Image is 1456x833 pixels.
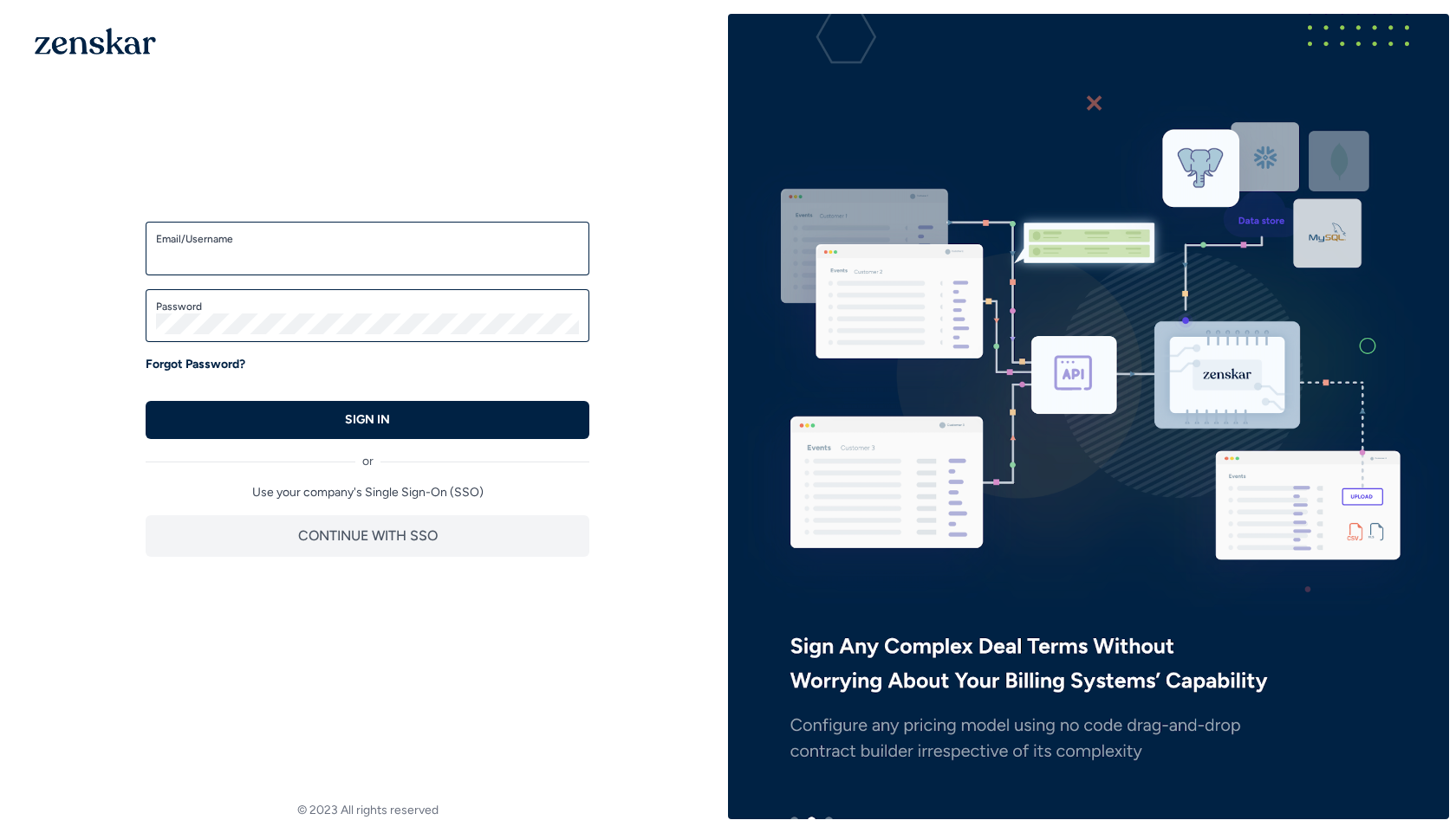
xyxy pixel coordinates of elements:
p: Use your company's Single Sign-On (SSO) [146,484,589,501]
label: Password [156,300,579,313]
button: SIGN IN [146,401,589,439]
p: SIGN IN [345,411,390,429]
label: Email/Username [156,232,579,246]
div: or [146,439,589,470]
button: CONTINUE WITH SSO [146,515,589,557]
img: 1OGAJ2xQqyY4LXKgY66KYq0eOWRCkrZdAb3gUhuVAqdWPZE9SRJmCz+oDMSn4zDLXe31Ii730ItAGKgCKgCCgCikA4Av8PJUP... [35,28,156,55]
a: Forgot Password? [146,356,245,373]
footer: © 2023 All rights reserved [7,802,728,819]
